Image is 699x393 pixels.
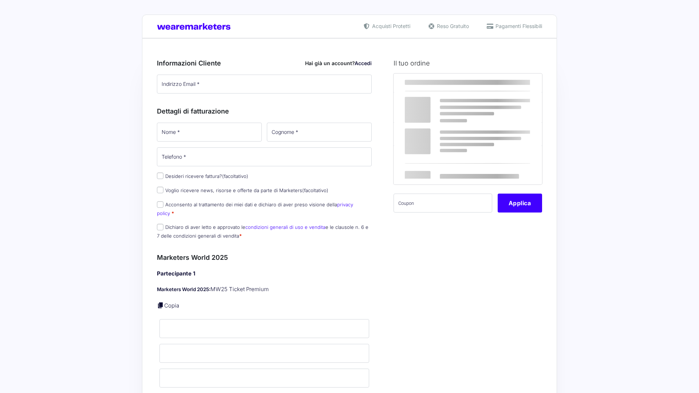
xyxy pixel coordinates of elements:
div: Hai già un account? [305,59,372,67]
a: Copia i dettagli dell'acquirente [157,302,164,309]
h4: Partecipante 1 [157,270,372,278]
a: privacy policy [157,202,353,216]
input: Nome * [157,123,262,142]
input: Cognome * [267,123,372,142]
input: Coupon [394,194,492,213]
input: Indirizzo Email * [157,75,372,94]
a: Accedi [355,60,372,66]
td: Marketers World 2025 - MW25 Ticket Premium [394,92,486,123]
th: Totale [394,146,486,184]
input: Voglio ricevere news, risorse e offerte da parte di Marketers(facoltativo) [157,187,163,193]
label: Desideri ricevere fattura? [157,173,248,179]
th: Prodotto [394,74,486,92]
h3: Informazioni Cliente [157,58,372,68]
input: Telefono * [157,147,372,166]
span: Acquisti Protetti [370,22,410,30]
th: Subtotale [486,74,542,92]
input: Desideri ricevere fattura?(facoltativo) [157,172,163,179]
strong: Marketers World 2025: [157,286,210,292]
span: Pagamenti Flessibili [494,22,542,30]
p: MW25 Ticket Premium [157,285,372,294]
button: Applica [498,194,542,213]
input: Acconsento al trattamento dei miei dati e dichiaro di aver preso visione dellaprivacy policy [157,201,163,208]
label: Acconsento al trattamento dei miei dati e dichiaro di aver preso visione della [157,202,353,216]
span: (facoltativo) [222,173,248,179]
label: Voglio ricevere news, risorse e offerte da parte di Marketers [157,187,328,193]
a: Copia [164,302,179,309]
h3: Dettagli di fatturazione [157,106,372,116]
input: Dichiaro di aver letto e approvato lecondizioni generali di uso e venditae le clausole n. 6 e 7 d... [157,224,163,230]
span: (facoltativo) [302,187,328,193]
label: Dichiaro di aver letto e approvato le e le clausole n. 6 e 7 delle condizioni generali di vendita [157,224,368,238]
h3: Il tuo ordine [394,58,542,68]
a: condizioni generali di uso e vendita [245,224,325,230]
span: Reso Gratuito [435,22,469,30]
h3: Marketers World 2025 [157,253,372,262]
th: Subtotale [394,123,486,146]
